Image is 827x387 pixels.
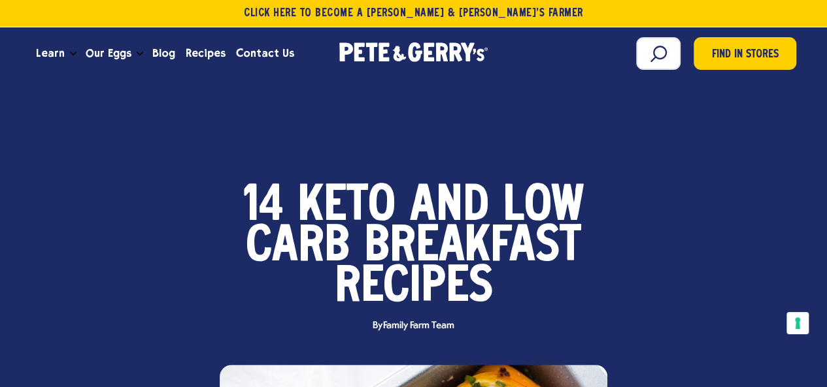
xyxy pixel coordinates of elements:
span: Low [503,187,584,227]
button: Open the dropdown menu for Learn [70,52,76,56]
span: By [366,321,460,331]
span: Keto [298,187,396,227]
a: Our Eggs [80,36,137,71]
span: Our Eggs [86,45,131,61]
span: Recipes [335,268,493,308]
span: Recipes [186,45,226,61]
span: Contact Us [236,45,294,61]
span: Find in Stores [712,46,779,64]
a: Learn [31,36,70,71]
input: Search [636,37,681,70]
a: Blog [147,36,180,71]
span: 14 [243,187,284,227]
span: Carb [246,227,350,268]
button: Your consent preferences for tracking technologies [786,312,809,334]
span: Learn [36,45,65,61]
span: Blog [152,45,175,61]
button: Open the dropdown menu for Our Eggs [137,52,143,56]
span: Breakfast [364,227,581,268]
a: Recipes [180,36,231,71]
a: Find in Stores [694,37,796,70]
span: Family Farm Team [382,320,454,331]
a: Contact Us [231,36,299,71]
span: and [410,187,489,227]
